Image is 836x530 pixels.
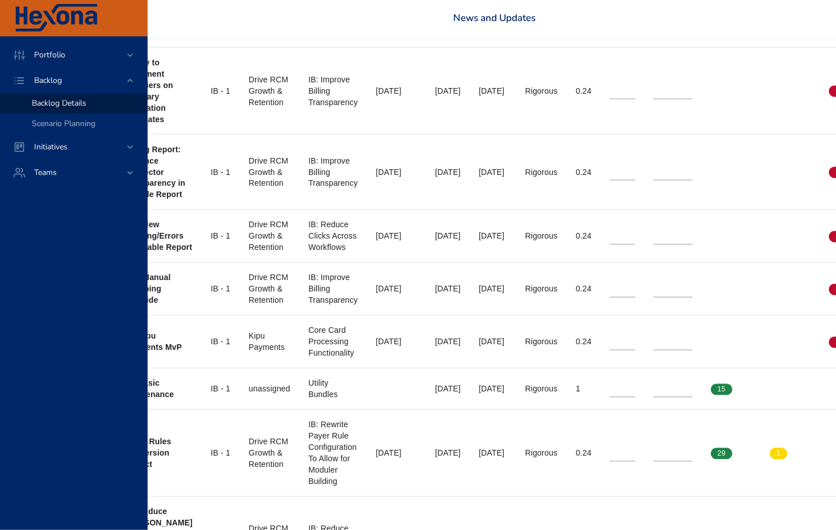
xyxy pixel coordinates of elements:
span: 0 [770,168,788,178]
div: [DATE] [479,85,507,97]
div: Drive RCM Growth & Retention [249,272,290,306]
div: 0.24 [576,85,592,97]
div: IB: Improve Billing Transparency [308,272,358,306]
div: [DATE] [376,85,417,97]
div: [DATE] [376,336,417,348]
b: IB: Basic Maintenance [125,379,174,399]
div: IB: Reduce Clicks Across Workflows [308,219,358,253]
b: Add New Warning/Errors to Billable Report [125,220,193,252]
div: IB - 1 [211,166,231,178]
span: 0 [711,86,729,97]
div: Utility Bundles [308,378,358,400]
div: [DATE] [479,283,507,295]
div: Rigorous [525,283,558,295]
span: 0 [770,385,788,395]
div: [DATE] [435,85,461,97]
b: Ability to Document Modifiers on Ancillary Evaluation Templates [125,58,173,124]
div: IB: Improve Billing Transparency [308,155,358,189]
div: [DATE] [435,383,461,395]
div: IB - 1 [211,448,231,459]
div: [DATE] [435,231,461,242]
div: IB - 1 [211,336,231,348]
div: Kipu Payments [249,331,290,353]
div: 0.24 [576,166,592,178]
div: [DATE] [479,231,507,242]
div: IB - 1 [211,383,231,395]
div: [DATE] [435,336,461,348]
span: 0 [770,337,788,348]
div: Core Card Processing Functionality [308,325,358,359]
div: Rigorous [525,448,558,459]
span: 0 [770,285,788,295]
div: unassigned [249,383,290,395]
span: 0 [770,86,788,97]
span: 0 [770,232,788,242]
div: IB - 1 [211,283,231,295]
div: Rigorous [525,336,558,348]
div: Rigorous [525,383,558,395]
span: Teams [25,167,66,178]
div: Rigorous [525,231,558,242]
div: Rigorous [525,85,558,97]
img: Hexona [14,4,99,32]
div: [DATE] [376,283,417,295]
div: 0.24 [576,448,592,459]
div: IB: Rewrite Payer Rule Configuration To Allow for Moduler Building [308,419,358,487]
b: Add Manual Grouping Override [125,273,171,305]
div: [DATE] [435,166,461,178]
div: [DATE] [479,336,507,348]
div: [DATE] [479,166,507,178]
span: 0 [711,285,729,295]
div: 1 [576,383,592,395]
div: IB: Improve Billing Transparency [308,74,358,108]
b: Payer Rules Conversion Project [125,437,172,469]
span: Backlog Details [32,98,86,108]
b: IB: Kipu Payments MvP [125,332,182,352]
div: 0.24 [576,283,592,295]
span: Initiatives [25,141,77,152]
span: 0 [711,337,729,348]
div: Drive RCM Growth & Retention [249,219,290,253]
span: 0 [711,232,729,242]
b: Billing Report: Enhance konnector transparency in Billable Report [125,145,186,199]
div: Drive RCM Growth & Retention [249,436,290,470]
div: IB - 1 [211,85,231,97]
div: 0.24 [576,336,592,348]
div: [DATE] [376,231,417,242]
span: 29 [711,449,733,459]
div: IB - 1 [211,231,231,242]
div: [DATE] [435,448,461,459]
span: 15 [711,385,733,395]
div: Drive RCM Growth & Retention [249,74,290,108]
div: Rigorous [525,166,558,178]
span: Portfolio [25,49,74,60]
span: Scenario Planning [32,118,95,129]
a: News and Updates [454,11,536,24]
div: [DATE] [479,383,507,395]
span: 0 [711,168,729,178]
div: Drive RCM Growth & Retention [249,155,290,189]
span: Backlog [25,75,71,86]
div: [DATE] [376,166,417,178]
div: 0.24 [576,231,592,242]
div: [DATE] [376,448,417,459]
div: [DATE] [435,283,461,295]
div: [DATE] [479,448,507,459]
span: 1 [770,449,788,459]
